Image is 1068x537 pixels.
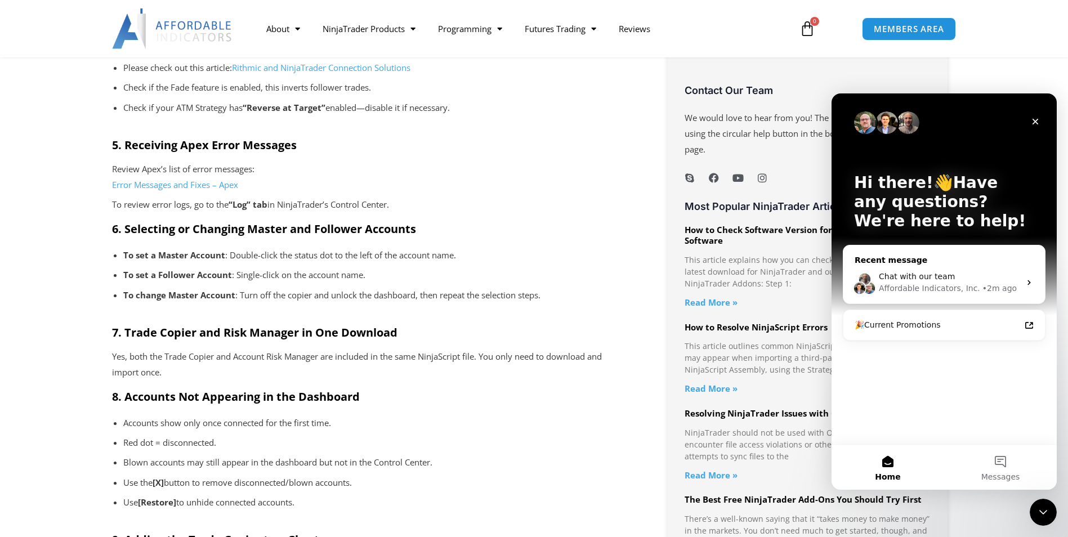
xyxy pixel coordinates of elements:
[123,435,617,451] p: Red dot = disconnected.
[123,269,232,280] strong: To set a Follower Account
[123,289,235,301] strong: To change Master Account
[229,199,267,210] strong: “Log” tab
[112,197,628,213] p: To review error logs, go to the in NinjaTrader’s Control Center.
[685,110,931,158] p: We would love to hear from you! The best way to reach us is using the circular help button in the...
[311,16,427,42] a: NinjaTrader Products
[513,16,607,42] a: Futures Trading
[123,288,617,303] p: : Turn off the copier and unlock the dashboard, then repeat the selection steps.
[153,477,164,488] strong: [X]
[685,469,738,481] a: Read more about Resolving NinjaTrader Issues with OneDrive
[123,100,617,116] p: Check if your ATM Strategy has enabled—disable it if necessary.
[685,383,738,394] a: Read more about How to Resolve NinjaScript Errors
[112,221,416,236] strong: 6. Selecting or Changing Master and Follower Accounts
[427,16,513,42] a: Programming
[685,224,927,247] a: How to Check Software Version for NinjaTrader and Your Software
[123,475,617,491] p: Use the button to remove disconnected/blown accounts.
[685,408,872,419] a: Resolving NinjaTrader Issues with OneDrive
[685,494,922,505] a: The Best Free NinjaTrader Add-Ons You Should Try First
[685,84,931,97] h3: Contact Our Team
[112,349,628,381] p: Yes, both the Trade Copier and Account Risk Manager are included in the same NinjaScript file. Yo...
[232,62,410,73] a: Rithmic and NinjaTrader Connection Solutions
[112,162,628,193] p: Review Apex’s list of error messages:
[832,93,1057,490] iframe: Intercom live chat
[862,17,956,41] a: MEMBERS AREA
[783,12,832,45] a: 0
[255,16,787,42] nav: Menu
[123,415,617,431] p: Accounts show only once connected for the first time.
[138,496,176,508] strong: [Restore]
[112,137,297,153] strong: 5. Receiving Apex Error Messages
[123,267,617,283] p: : Single-click on the account name.
[123,249,225,261] strong: To set a Master Account
[607,16,662,42] a: Reviews
[112,179,238,190] a: Error Messages and Fixes – Apex
[112,8,233,49] img: LogoAI | Affordable Indicators – NinjaTrader
[243,102,325,113] strong: “Reverse at Target”
[1030,499,1057,526] iframe: Intercom live chat
[685,340,931,375] p: This article outlines common NinjaScript compile errors that may appear when importing a third-pa...
[112,325,397,340] strong: 7. Trade Copier and Risk Manager in One Download
[685,297,738,308] a: Read more about How to Check Software Version for NinjaTrader and Your Software
[123,60,617,76] p: Please check out this article:
[685,200,931,213] h3: Most Popular NinjaTrader Articles
[685,254,931,289] p: This article explains how you can check and see if you have the latest download for NinjaTrader a...
[255,16,311,42] a: About
[112,389,360,404] strong: 8. Accounts Not Appearing in the Dashboard
[123,495,617,511] p: Use to unhide connected accounts.
[123,248,617,263] p: : Double-click the status dot to the left of the account name.
[123,455,617,471] p: Blown accounts may still appear in the dashboard but not in the Control Center.
[874,25,944,33] span: MEMBERS AREA
[123,80,617,96] p: Check if the Fade feature is enabled, this inverts follower trades.
[685,321,828,333] a: How to Resolve NinjaScript Errors
[685,427,931,462] p: NinjaTrader should not be used with OneDrive as you may encounter file access violations or other...
[810,17,819,26] span: 0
